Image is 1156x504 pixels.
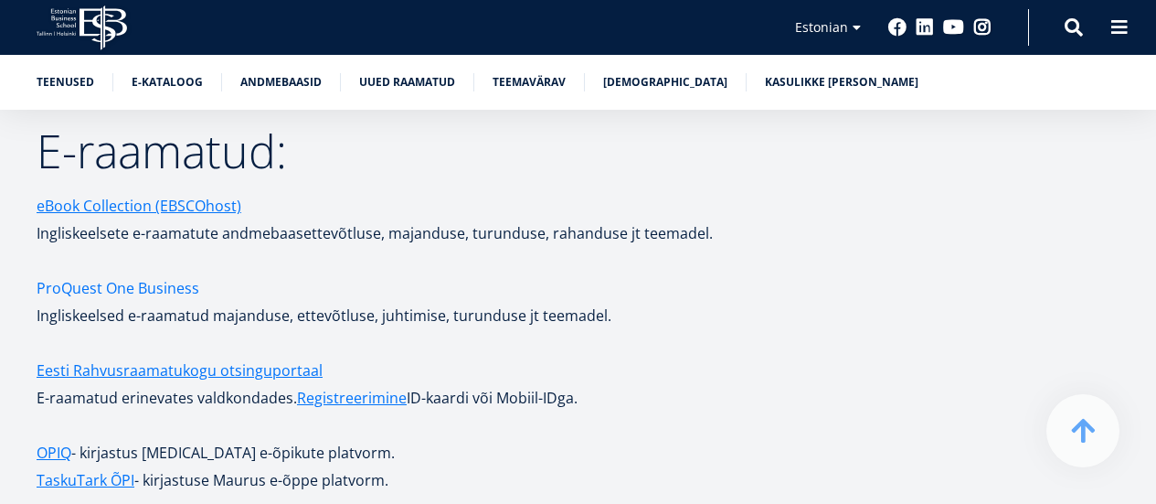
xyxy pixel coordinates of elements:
[973,18,992,37] a: Instagram
[37,357,323,384] a: Eesti Rahvusraamatukogu otsinguportaal
[37,466,818,494] p: - kirjastuse Maurus e-õppe platvorm.
[765,73,918,91] a: Kasulikke [PERSON_NAME]
[37,128,818,174] h2: E-raamatud:
[37,466,134,494] a: TaskuTark ÕPI
[37,192,241,220] a: eBook Collection (EBSCOhost)
[493,73,566,91] a: Teemavärav
[603,73,727,91] a: [DEMOGRAPHIC_DATA]
[37,439,818,466] p: - kirjastus [MEDICAL_DATA] e-õpikute platvorm.
[888,18,907,37] a: Facebook
[37,274,199,302] a: ProQuest One Business
[240,73,322,91] a: Andmebaasid
[37,73,94,91] a: Teenused
[359,73,455,91] a: Uued raamatud
[37,357,818,412] p: E-raamatud erinevates valdkondades. ID-kaardi või Mobiil-IDga.
[132,73,203,91] a: E-kataloog
[37,192,818,247] p: Ingliskeelsete e-raamatute andmebaas ettevõtluse, majanduse, turunduse, rahanduse jt teemadel.
[37,439,71,466] a: OPIQ
[916,18,934,37] a: Linkedin
[37,302,818,329] p: Ingliskeelsed e-raamatud majanduse, ettevõtluse, juhtimise, turunduse jt teemadel.
[297,384,407,412] a: Registreerimine
[943,18,964,37] a: Youtube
